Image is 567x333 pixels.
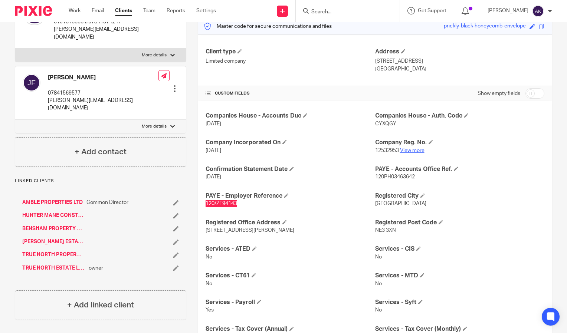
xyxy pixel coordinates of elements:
[206,165,375,173] h4: Confirmation Statement Date
[478,90,520,97] label: Show empty fields
[206,174,221,179] span: [DATE]
[375,254,382,260] span: No
[22,238,85,245] a: [PERSON_NAME] ESTATES LTD
[48,97,158,112] p: [PERSON_NAME][EMAIL_ADDRESS][DOMAIN_NAME]
[206,245,375,253] h4: Services - ATED
[142,52,167,58] p: More details
[375,219,544,227] h4: Registered Post Code
[206,325,375,333] h4: Services - Tax Cover (Annual)
[375,112,544,120] h4: Companies House - Auth. Code
[206,192,375,200] h4: PAYE - Employer Reference
[418,8,446,13] span: Get Support
[22,251,85,258] a: TRUE NORTH PROPERTY MANAGEMENT LIMITED
[206,219,375,227] h4: Registered Office Address
[375,281,382,286] span: No
[206,281,212,286] span: No
[375,245,544,253] h4: Services - CIS
[92,7,104,14] a: Email
[143,7,155,14] a: Team
[206,121,221,126] span: [DATE]
[206,299,375,306] h4: Services - Payroll
[375,299,544,306] h4: Services - Syft
[54,26,159,41] p: [PERSON_NAME][EMAIL_ADDRESS][DOMAIN_NAME]
[375,148,399,153] span: 12532953
[23,74,40,92] img: svg%3E
[375,272,544,280] h4: Services - MTD
[311,9,377,16] input: Search
[196,7,216,14] a: Settings
[375,65,544,73] p: [GEOGRAPHIC_DATA]
[375,228,396,233] span: NE3 3XN
[375,165,544,173] h4: PAYE - Accounts Office Ref.
[206,148,221,153] span: [DATE]
[375,121,396,126] span: CYXQGY
[206,90,375,96] h4: CUSTOM FIELDS
[206,272,375,280] h4: Services - CT61
[204,23,332,30] p: Master code for secure communications and files
[22,212,85,219] a: HUNTER MANE CONSTRUCTION LTD
[206,48,375,56] h4: Client type
[15,178,186,184] p: Linked clients
[532,5,544,17] img: svg%3E
[375,325,544,333] h4: Services - Tax Cover (Monthly)
[167,7,185,14] a: Reports
[444,22,526,31] div: prickly-black-honeycomb-envelope
[48,89,158,97] p: 07841569577
[488,7,528,14] p: [PERSON_NAME]
[206,201,237,206] span: 120/ZE94143
[22,225,85,233] a: BENSHAM PROPERTY MAINTENANCE LIMITED
[86,199,128,206] span: Common Director
[206,228,294,233] span: [STREET_ADDRESS][PERSON_NAME]
[89,264,103,272] span: owner
[206,112,375,120] h4: Companies House - Accounts Due
[375,139,544,146] h4: Company Reg. No.
[75,146,127,158] h4: + Add contact
[375,174,415,179] span: 120PH03463642
[142,123,167,129] p: More details
[206,307,214,313] span: Yes
[375,201,426,206] span: [GEOGRAPHIC_DATA]
[206,57,375,65] p: Limited company
[375,48,544,56] h4: Address
[67,299,134,311] h4: + Add linked client
[115,7,132,14] a: Clients
[206,254,212,260] span: No
[69,7,81,14] a: Work
[206,139,375,146] h4: Company Incorporated On
[15,6,52,16] img: Pixie
[22,199,83,206] a: AMBLE PROPERTIES LTD
[400,148,425,153] a: View more
[48,74,158,82] h4: [PERSON_NAME]
[375,307,382,313] span: No
[375,192,544,200] h4: Registered City
[22,264,85,272] a: TRUE NORTH ESTATE LIMITED
[375,57,544,65] p: [STREET_ADDRESS]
